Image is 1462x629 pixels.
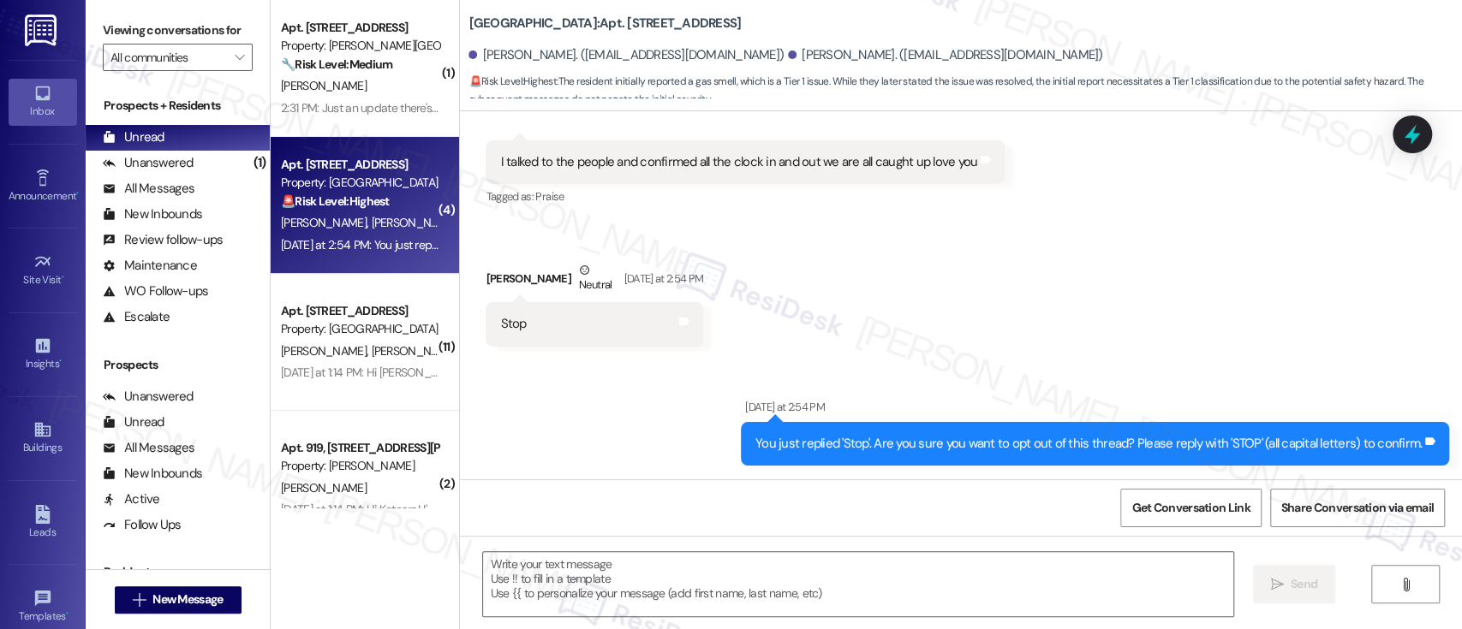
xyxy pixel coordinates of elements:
[281,19,439,37] div: Apt. [STREET_ADDRESS]
[62,271,64,283] span: •
[9,331,77,377] a: Insights •
[281,480,367,495] span: [PERSON_NAME]
[281,215,372,230] span: [PERSON_NAME]
[619,270,703,288] div: [DATE] at 2:54 PM
[103,17,253,44] label: Viewing conversations for
[281,501,1170,517] div: [DATE] at 1:14 PM: Hi Keteara! I'm checking in on your latest work order (Tub drain slow, ID: 593...
[1271,578,1284,591] i: 
[9,79,77,125] a: Inbox
[66,608,69,620] span: •
[249,150,271,176] div: (1)
[468,73,1462,110] span: : The resident initially reported a gas smell, which is a Tier 1 issue. While they later stated t...
[1131,499,1250,517] span: Get Conversation Link
[103,231,223,249] div: Review follow-ups
[59,355,62,367] span: •
[486,261,703,303] div: [PERSON_NAME]
[25,15,60,46] img: ResiDesk Logo
[372,215,457,230] span: [PERSON_NAME]
[103,490,160,508] div: Active
[110,44,225,71] input: All communities
[281,365,1346,380] div: [DATE] at 1:14 PM: Hi [PERSON_NAME] and Aakilah! I'm checking in on your latest work order (In th...
[76,187,79,199] span: •
[152,590,223,608] span: New Message
[281,439,439,457] div: Apt. 919, [STREET_ADDRESS][PERSON_NAME]
[103,388,194,406] div: Unanswered
[115,586,242,614] button: New Message
[1291,575,1317,593] span: Send
[535,189,564,204] span: Praise
[281,78,367,93] span: [PERSON_NAME]
[281,56,392,72] strong: 🔧 Risk Level: Medium
[500,153,977,171] div: I talked to the people and confirmed all the clock in and out we are all caught up love you
[1281,499,1434,517] span: Share Conversation via email
[1270,489,1445,527] button: Share Conversation via email
[281,320,439,338] div: Property: [GEOGRAPHIC_DATA]
[9,247,77,294] a: Site Visit •
[133,593,146,607] i: 
[372,343,457,359] span: [PERSON_NAME]
[281,37,439,55] div: Property: [PERSON_NAME][GEOGRAPHIC_DATA]
[281,457,439,475] div: Property: [PERSON_NAME]
[103,282,208,300] div: WO Follow-ups
[281,156,439,174] div: Apt. [STREET_ADDRESS]
[755,435,1422,453] div: You just replied 'Stop'. Are you sure you want to opt out of this thread? Please reply with 'STOP...
[86,97,270,115] div: Prospects + Residents
[1120,489,1261,527] button: Get Conversation Link
[468,15,741,33] b: [GEOGRAPHIC_DATA]: Apt. [STREET_ADDRESS]
[86,356,270,374] div: Prospects
[281,343,372,359] span: [PERSON_NAME]
[103,257,197,275] div: Maintenance
[281,302,439,320] div: Apt. [STREET_ADDRESS]
[103,516,182,534] div: Follow Ups
[103,465,202,483] div: New Inbounds
[1253,565,1336,603] button: Send
[103,154,194,172] div: Unanswered
[281,174,439,192] div: Property: [GEOGRAPHIC_DATA]
[741,398,825,416] div: [DATE] at 2:54 PM
[500,315,526,333] div: Stop
[9,500,77,546] a: Leads
[103,205,202,223] div: New Inbounds
[468,74,557,88] strong: 🚨 Risk Level: Highest
[281,193,390,209] strong: 🚨 Risk Level: Highest
[788,46,1103,64] div: [PERSON_NAME]. ([EMAIL_ADDRESS][DOMAIN_NAME])
[281,100,728,116] div: 2:31 PM: Just an update there's been no repairs to that fence. Same as it's been for months
[235,50,244,64] i: 
[281,237,982,252] div: [DATE] at 2:54 PM: You just replied 'Stop'. Are you sure you want to opt out of this thread? Plea...
[103,128,164,146] div: Unread
[1399,578,1411,591] i: 
[86,563,270,581] div: Residents
[103,180,194,198] div: All Messages
[103,439,194,457] div: All Messages
[576,261,615,297] div: Neutral
[103,308,170,326] div: Escalate
[486,184,1005,209] div: Tagged as:
[103,413,164,431] div: Unread
[468,46,784,64] div: [PERSON_NAME]. ([EMAIL_ADDRESS][DOMAIN_NAME])
[9,415,77,461] a: Buildings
